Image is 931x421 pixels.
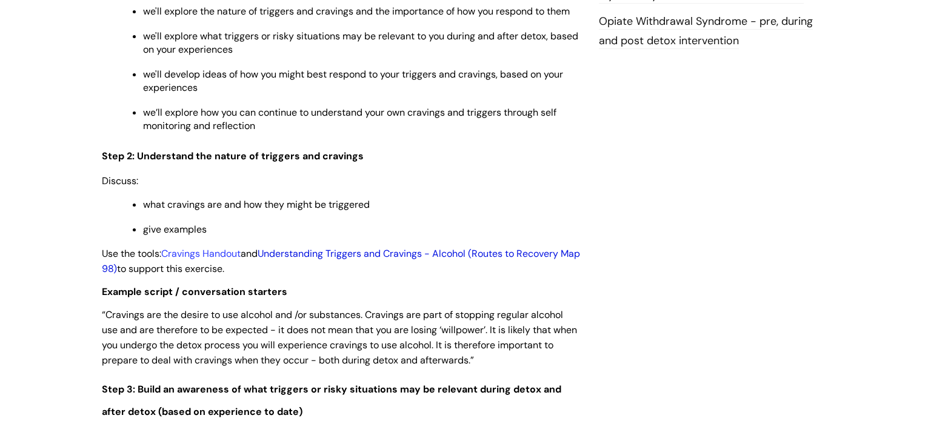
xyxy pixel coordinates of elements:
span: what cravings are and how they might be triggered [143,198,370,211]
strong: Example script / conversation starters [102,285,287,298]
a: Opiate Withdrawal Syndrome - pre, during and post detox intervention [599,14,813,49]
span: we’ll explore how you can continue to understand your own cravings and triggers through self moni... [143,106,556,132]
a: Cravings Handout [161,247,241,260]
span: we'll explore the nature of triggers and cravings and the importance of how you respond to them [143,5,570,18]
span: give examples [143,223,207,236]
span: Step 2: Understand the nature of triggers and cravings [102,150,364,162]
span: Step 3: Build an awareness of what triggers or risky situations may be relevant during detox and ... [102,383,561,418]
span: Discuss: [102,174,138,187]
span: we'll explore what triggers or risky situations may be relevant to you during and after detox, ba... [143,30,578,56]
a: Understanding Triggers and Cravings - Alcohol (Routes to Recovery Map 98) [102,247,580,275]
span: Use the tools: and to support this exercise. [102,247,580,275]
span: “Cravings are the desire to use alcohol and /or substances. Cravings are part of stopping regular... [102,308,577,366]
span: we'll develop ideas of how you might best respond to your triggers and cravings, based on your ex... [143,68,563,94]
